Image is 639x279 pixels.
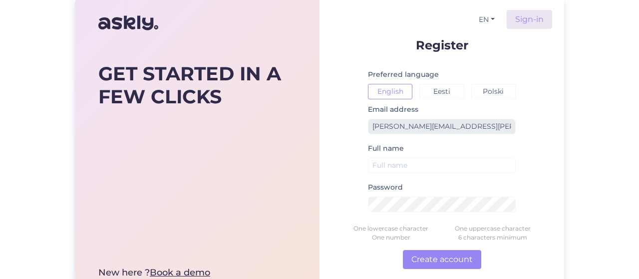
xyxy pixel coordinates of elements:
div: One lowercase character [340,224,442,233]
button: Create account [403,250,481,269]
button: EN [475,12,499,27]
div: One uppercase character [442,224,544,233]
label: Password [368,182,403,193]
div: GET STARTED IN A FEW CLICKS [98,62,296,108]
div: 6 characters minimum [442,233,544,242]
button: Eesti [419,84,464,99]
div: New here ? [98,268,296,278]
p: Register [343,39,540,51]
input: Full name [368,158,516,173]
input: Enter email [368,119,516,134]
img: Askly [98,11,158,35]
a: Book a demo [150,267,210,278]
button: Polski [471,84,516,99]
label: Full name [368,143,404,154]
button: English [368,84,412,99]
label: Email address [368,104,418,115]
a: Sign-in [507,10,552,29]
div: One number [340,233,442,242]
label: Preferred language [368,69,439,80]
